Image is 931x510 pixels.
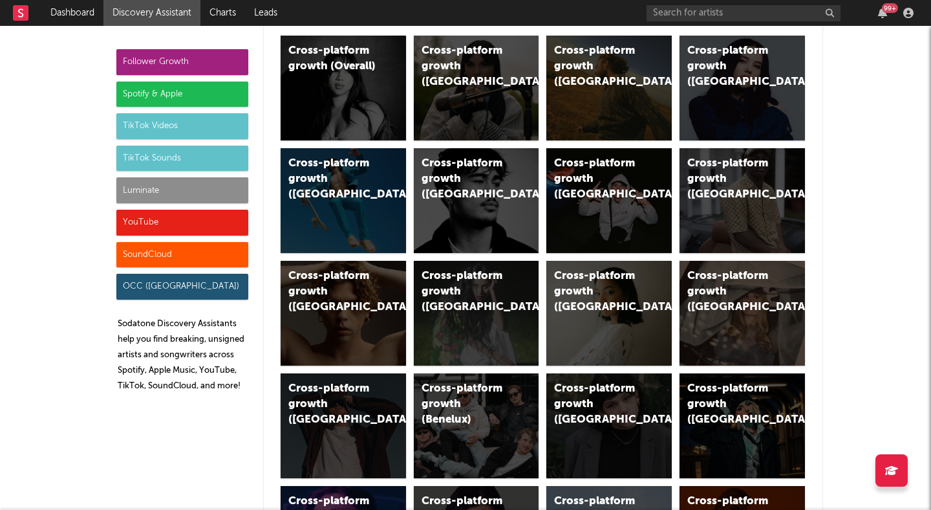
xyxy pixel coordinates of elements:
div: Cross-platform growth ([GEOGRAPHIC_DATA]) [554,269,642,315]
div: Spotify & Apple [116,82,248,107]
div: YouTube [116,210,248,236]
div: Cross-platform growth ([GEOGRAPHIC_DATA]) [687,381,775,428]
a: Cross-platform growth ([GEOGRAPHIC_DATA]) [680,36,805,140]
div: Cross-platform growth ([GEOGRAPHIC_DATA]) [422,156,509,203]
div: Luminate [116,177,248,203]
input: Search for artists [647,5,840,21]
div: TikTok Sounds [116,146,248,172]
div: OCC ([GEOGRAPHIC_DATA]) [116,274,248,300]
a: Cross-platform growth ([GEOGRAPHIC_DATA]) [546,373,672,478]
div: TikTok Videos [116,113,248,139]
a: Cross-platform growth ([GEOGRAPHIC_DATA]/GSA) [546,148,672,253]
a: Cross-platform growth (Benelux) [414,373,539,478]
div: Cross-platform growth ([GEOGRAPHIC_DATA]/GSA) [554,156,642,203]
div: Cross-platform growth ([GEOGRAPHIC_DATA]) [554,381,642,428]
button: 99+ [878,8,887,18]
div: Cross-platform growth ([GEOGRAPHIC_DATA]) [687,156,775,203]
div: SoundCloud [116,242,248,268]
div: Follower Growth [116,49,248,75]
p: Sodatone Discovery Assistants help you find breaking, unsigned artists and songwriters across Spo... [118,316,248,394]
div: Cross-platform growth ([GEOGRAPHIC_DATA]) [422,43,509,90]
a: Cross-platform growth ([GEOGRAPHIC_DATA]) [414,261,539,366]
div: Cross-platform growth ([GEOGRAPHIC_DATA]) [288,269,376,315]
div: Cross-platform growth ([GEOGRAPHIC_DATA]) [422,269,509,315]
div: Cross-platform growth ([GEOGRAPHIC_DATA]) [288,156,376,203]
a: Cross-platform growth ([GEOGRAPHIC_DATA]) [281,261,406,366]
a: Cross-platform growth ([GEOGRAPHIC_DATA]) [414,148,539,253]
a: Cross-platform growth ([GEOGRAPHIC_DATA]) [680,261,805,366]
a: Cross-platform growth ([GEOGRAPHIC_DATA]) [281,373,406,478]
div: Cross-platform growth ([GEOGRAPHIC_DATA]) [687,43,775,90]
div: Cross-platform growth ([GEOGRAPHIC_DATA]) [554,43,642,90]
a: Cross-platform growth ([GEOGRAPHIC_DATA]) [414,36,539,140]
a: Cross-platform growth ([GEOGRAPHIC_DATA]) [281,148,406,253]
a: Cross-platform growth ([GEOGRAPHIC_DATA]) [680,373,805,478]
div: Cross-platform growth (Benelux) [422,381,509,428]
div: Cross-platform growth ([GEOGRAPHIC_DATA]) [288,381,376,428]
div: Cross-platform growth (Overall) [288,43,376,74]
a: Cross-platform growth ([GEOGRAPHIC_DATA]) [680,148,805,253]
div: 99 + [882,3,898,13]
a: Cross-platform growth ([GEOGRAPHIC_DATA]) [546,261,672,366]
div: Cross-platform growth ([GEOGRAPHIC_DATA]) [687,269,775,315]
a: Cross-platform growth ([GEOGRAPHIC_DATA]) [546,36,672,140]
a: Cross-platform growth (Overall) [281,36,406,140]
